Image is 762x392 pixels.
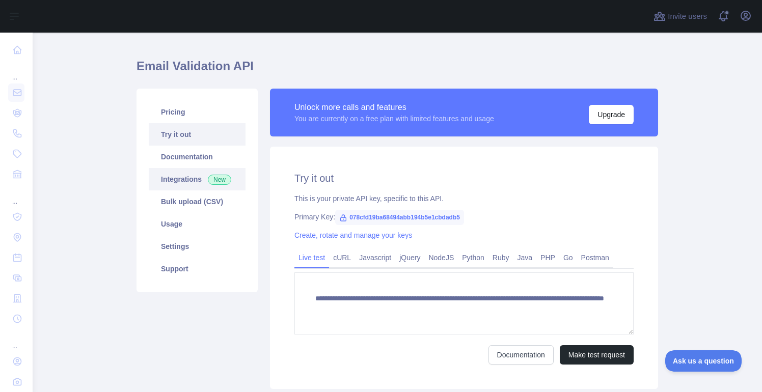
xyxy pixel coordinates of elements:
a: NodeJS [424,249,458,266]
h2: Try it out [294,171,634,185]
a: Python [458,249,488,266]
span: Invite users [668,11,707,22]
a: jQuery [395,249,424,266]
a: Go [559,249,577,266]
a: Try it out [149,123,246,146]
span: New [208,175,231,185]
a: Live test [294,249,329,266]
a: Java [513,249,537,266]
button: Invite users [651,8,709,24]
a: Documentation [488,345,554,365]
div: ... [8,330,24,350]
h1: Email Validation API [137,58,658,82]
a: Support [149,258,246,280]
a: Create, rotate and manage your keys [294,231,412,239]
div: Unlock more calls and features [294,101,494,114]
iframe: Toggle Customer Support [665,350,742,372]
a: Usage [149,213,246,235]
div: ... [8,61,24,81]
a: Ruby [488,249,513,266]
a: Pricing [149,101,246,123]
div: Primary Key: [294,212,634,222]
a: PHP [536,249,559,266]
a: Integrations New [149,168,246,190]
button: Make test request [560,345,634,365]
a: Bulk upload (CSV) [149,190,246,213]
a: Settings [149,235,246,258]
a: Javascript [355,249,395,266]
div: ... [8,185,24,206]
div: This is your private API key, specific to this API. [294,193,634,204]
div: You are currently on a free plan with limited features and usage [294,114,494,124]
a: cURL [329,249,355,266]
button: Upgrade [589,105,634,124]
a: Postman [577,249,613,266]
a: Documentation [149,146,246,168]
span: 078cfd19ba68494abb194b5e1cbdadb5 [335,210,464,225]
